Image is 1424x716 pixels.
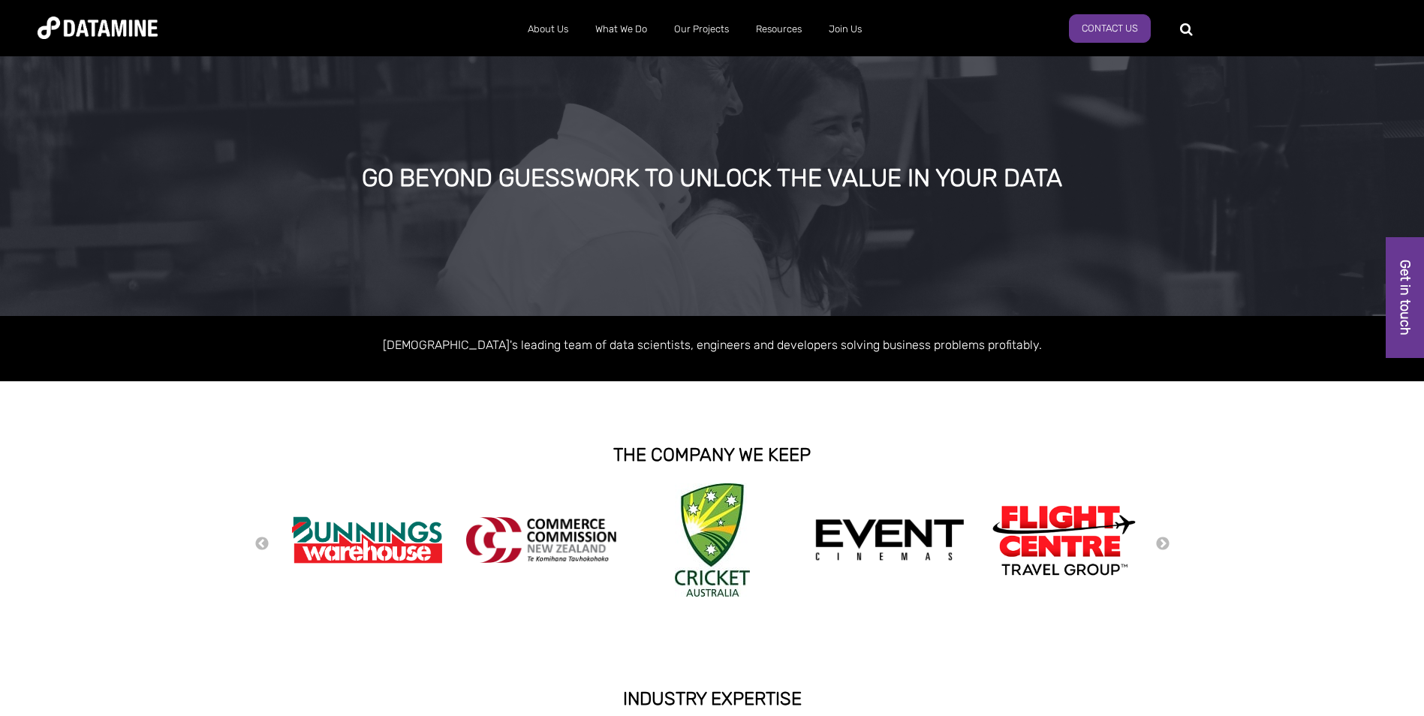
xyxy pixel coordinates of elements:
a: About Us [514,10,582,49]
img: event cinemas [814,519,965,562]
a: Get in touch [1386,237,1424,358]
a: Our Projects [661,10,742,49]
a: Contact Us [1069,14,1151,43]
img: Flight Centre [989,501,1139,579]
a: What We Do [582,10,661,49]
button: Next [1155,536,1170,552]
strong: THE COMPANY WE KEEP [613,444,811,465]
img: Cricket Australia [675,483,750,597]
button: Previous [254,536,269,552]
img: commercecommission [466,517,616,563]
img: Datamine [38,17,158,39]
p: [DEMOGRAPHIC_DATA]'s leading team of data scientists, engineers and developers solving business p... [284,335,1140,355]
a: Resources [742,10,815,49]
div: GO BEYOND GUESSWORK TO UNLOCK THE VALUE IN YOUR DATA [161,165,1262,192]
strong: INDUSTRY EXPERTISE [623,688,802,709]
img: Bunnings Warehouse [292,512,442,568]
a: Join Us [815,10,875,49]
